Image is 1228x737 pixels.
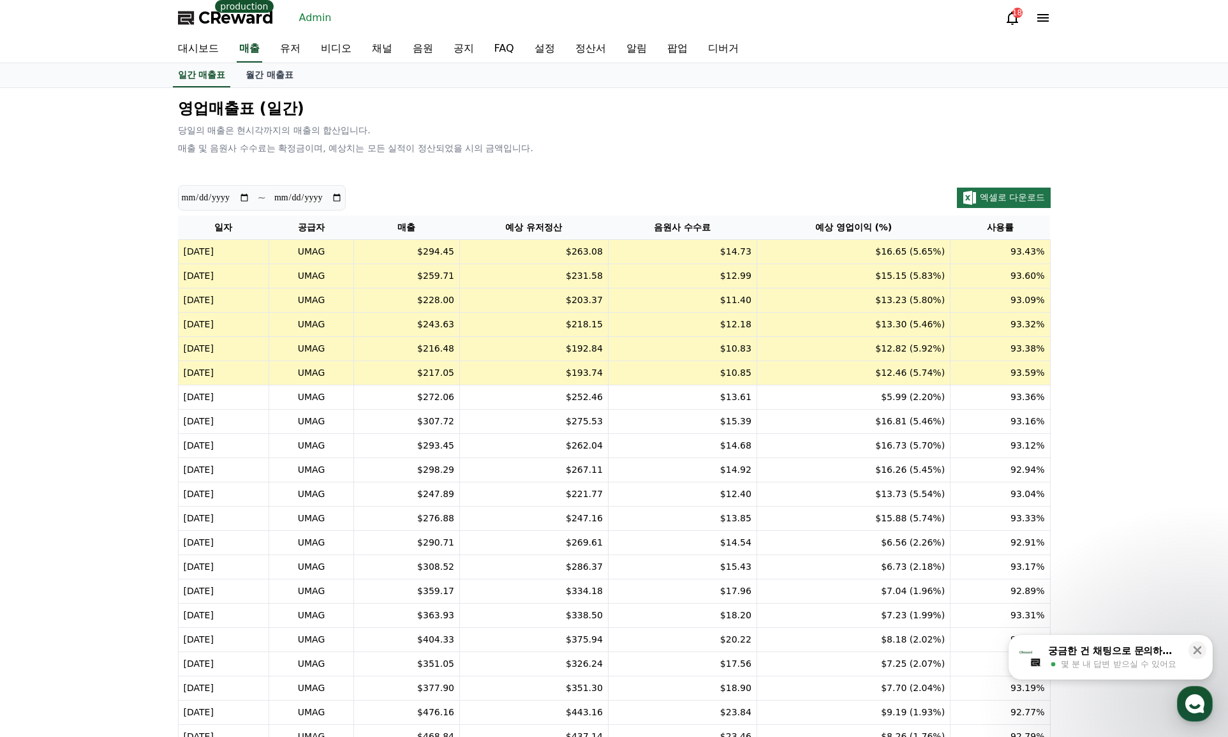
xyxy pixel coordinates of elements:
[608,434,757,458] td: $14.68
[4,405,84,436] a: 홈
[951,458,1050,482] td: 92.94%
[178,628,269,652] td: [DATE]
[269,410,353,434] td: UMAG
[269,434,353,458] td: UMAG
[757,652,950,676] td: $7.25 (2.07%)
[757,676,950,701] td: $7.70 (2.04%)
[608,240,757,264] td: $14.73
[757,434,950,458] td: $16.73 (5.70%)
[178,98,1051,119] p: 영업매출표 (일간)
[951,604,1050,628] td: 93.31%
[353,216,459,240] th: 매출
[353,507,459,531] td: $276.88
[565,36,616,63] a: 정산서
[311,36,362,63] a: 비디오
[168,36,229,63] a: 대시보드
[353,264,459,288] td: $259.71
[757,337,950,361] td: $12.82 (5.92%)
[951,701,1050,725] td: 92.77%
[608,361,757,385] td: $10.85
[459,410,608,434] td: $275.53
[459,337,608,361] td: $192.84
[178,313,269,337] td: [DATE]
[951,313,1050,337] td: 93.32%
[269,385,353,410] td: UMAG
[608,555,757,579] td: $15.43
[294,8,337,28] a: Admin
[178,288,269,313] td: [DATE]
[608,579,757,604] td: $17.96
[269,652,353,676] td: UMAG
[269,482,353,507] td: UMAG
[608,337,757,361] td: $10.83
[484,36,524,63] a: FAQ
[459,579,608,604] td: $334.18
[757,410,950,434] td: $16.81 (5.46%)
[353,628,459,652] td: $404.33
[269,458,353,482] td: UMAG
[178,701,269,725] td: [DATE]
[951,288,1050,313] td: 93.09%
[353,531,459,555] td: $290.71
[608,507,757,531] td: $13.85
[198,8,274,28] span: CReward
[269,604,353,628] td: UMAG
[757,361,950,385] td: $12.46 (5.74%)
[197,424,212,434] span: 설정
[608,531,757,555] td: $14.54
[757,313,950,337] td: $13.30 (5.46%)
[608,288,757,313] td: $11.40
[757,507,950,531] td: $15.88 (5.74%)
[178,385,269,410] td: [DATE]
[951,264,1050,288] td: 93.60%
[269,531,353,555] td: UMAG
[757,555,950,579] td: $6.73 (2.18%)
[951,652,1050,676] td: 93.06%
[269,579,353,604] td: UMAG
[353,240,459,264] td: $294.45
[353,313,459,337] td: $243.63
[269,288,353,313] td: UMAG
[980,192,1045,202] span: 엑셀로 다운로드
[459,676,608,701] td: $351.30
[459,240,608,264] td: $263.08
[459,628,608,652] td: $375.94
[951,676,1050,701] td: 93.19%
[951,216,1050,240] th: 사용률
[657,36,698,63] a: 팝업
[957,188,1051,208] button: 엑셀로 다운로드
[1005,10,1020,26] a: 18
[353,434,459,458] td: $293.45
[951,579,1050,604] td: 92.89%
[608,410,757,434] td: $15.39
[608,458,757,482] td: $14.92
[951,385,1050,410] td: 93.36%
[353,482,459,507] td: $247.89
[353,458,459,482] td: $298.29
[353,410,459,434] td: $307.72
[353,555,459,579] td: $308.52
[608,482,757,507] td: $12.40
[459,531,608,555] td: $269.61
[459,434,608,458] td: $262.04
[117,424,132,435] span: 대화
[178,555,269,579] td: [DATE]
[178,142,1051,154] p: 매출 및 음원사 수수료는 확정금이며, 예상치는 모든 실적이 정산되었을 시의 금액입니다.
[178,507,269,531] td: [DATE]
[178,337,269,361] td: [DATE]
[459,652,608,676] td: $326.24
[178,652,269,676] td: [DATE]
[459,361,608,385] td: $193.74
[608,604,757,628] td: $18.20
[178,8,274,28] a: CReward
[459,288,608,313] td: $203.37
[757,288,950,313] td: $13.23 (5.80%)
[173,63,231,87] a: 일간 매출표
[757,701,950,725] td: $9.19 (1.93%)
[353,652,459,676] td: $351.05
[403,36,443,63] a: 음원
[459,313,608,337] td: $218.15
[165,405,245,436] a: 설정
[757,628,950,652] td: $8.18 (2.02%)
[443,36,484,63] a: 공지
